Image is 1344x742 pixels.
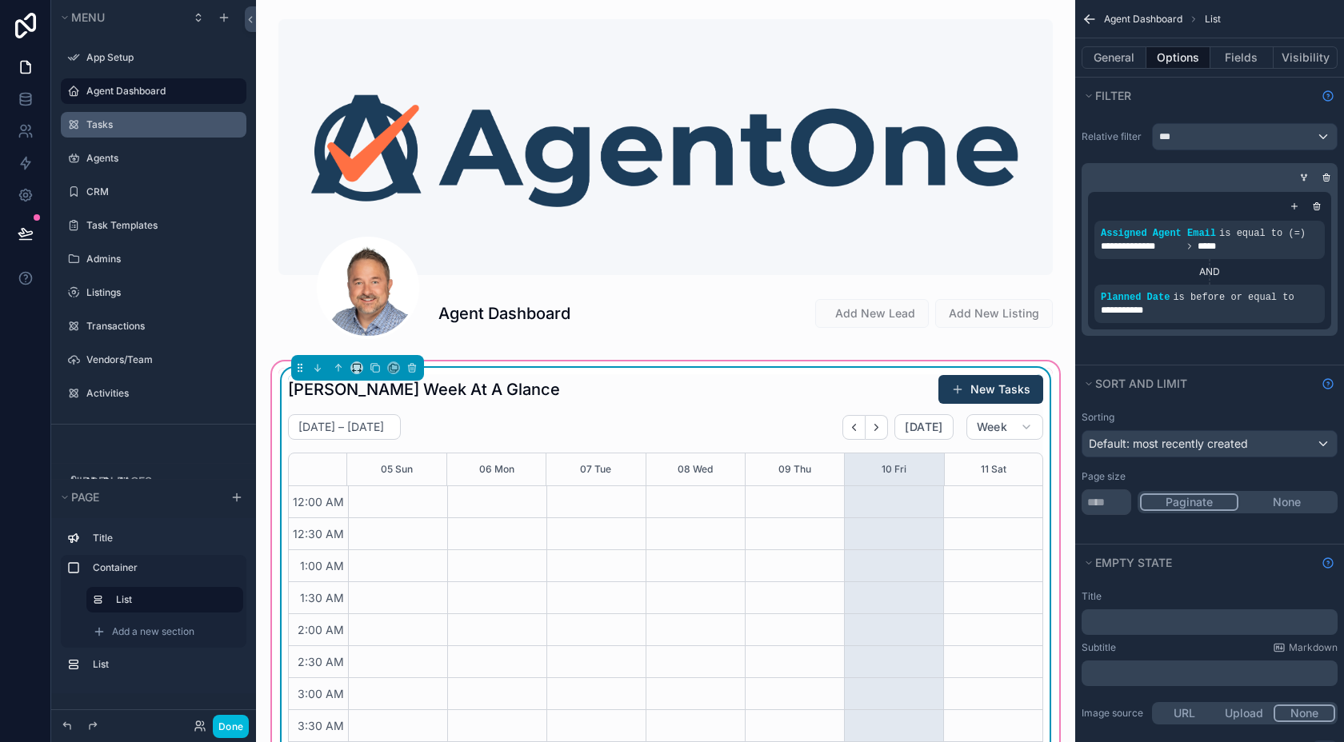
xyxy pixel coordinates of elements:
label: Subtitle [1082,641,1116,654]
button: Upload [1214,704,1274,722]
button: Default: most recently created [1082,430,1338,457]
a: Markdown [1273,641,1338,654]
span: 3:30 AM [294,719,348,732]
span: Sort And Limit [1095,377,1187,390]
label: Activities [86,387,237,400]
button: Sort And Limit [1082,373,1315,395]
span: 1:00 AM [296,559,348,572]
span: Empty state [1095,556,1172,569]
span: Assigned Agent Email [1101,228,1216,239]
span: is equal to (=) [1219,228,1306,239]
h2: [DATE] – [DATE] [298,419,384,435]
span: 2:30 AM [294,655,348,668]
span: Markdown [1289,641,1338,654]
a: App Setup [86,51,237,64]
button: Back [842,415,866,440]
button: Next [866,415,888,440]
span: Filter [1095,89,1131,102]
button: Visibility [1274,46,1338,69]
label: Title [93,532,234,545]
label: Agents [86,152,237,165]
button: Fields [1210,46,1274,69]
button: Done [213,715,249,738]
button: New Tasks [938,375,1043,404]
span: 12:00 AM [289,495,348,509]
label: CRM [86,185,237,198]
div: AND [1094,265,1325,278]
button: 07 Tue [580,453,611,485]
button: Week [966,414,1043,440]
span: [DATE] [905,420,942,434]
span: 1:30 AM [296,591,348,604]
label: Title [1082,590,1102,603]
button: 10 Fri [882,453,906,485]
label: Tasks [86,118,237,131]
button: Filter [1082,85,1315,107]
svg: Show help information [1322,556,1334,569]
svg: Show help information [1322,90,1334,102]
button: Paginate [1140,493,1238,511]
button: [DATE] [894,414,953,440]
label: List [116,593,230,606]
h1: [PERSON_NAME] Week At A Glance [288,378,560,401]
button: General [1082,46,1146,69]
label: Admins [86,253,237,265]
div: scrollable content [1082,609,1338,635]
label: Sorting [1082,411,1114,424]
label: List [93,658,234,671]
span: Page [71,490,99,504]
button: 08 Wed [678,453,713,485]
label: Vendors/Team [86,353,237,366]
button: Options [1146,46,1210,69]
label: Transactions [86,320,237,333]
label: Task Templates [86,219,237,232]
label: Container [93,561,234,574]
div: 09 Thu [778,453,811,485]
span: Planned Date [1101,292,1170,303]
label: Listings [86,286,237,299]
label: Relative filter [1082,130,1146,143]
label: My Profile [86,475,237,488]
svg: Show help information [1322,377,1334,390]
button: Page [58,486,221,509]
span: 3:00 AM [294,687,348,700]
span: Add a new section [112,625,194,638]
button: Menu [58,6,182,29]
label: Agent Dashboard [86,85,237,98]
div: scrollable content [51,518,256,693]
div: scrollable content [1082,660,1338,686]
span: 2:00 AM [294,623,348,636]
span: Menu [71,10,105,24]
label: Image source [1082,707,1146,720]
label: Page size [1082,470,1126,483]
span: is before or equal to [1173,292,1294,303]
span: Default: most recently created [1089,437,1248,450]
span: 12:30 AM [289,527,348,541]
button: URL [1154,704,1214,722]
span: List [1205,13,1221,26]
button: 06 Mon [479,453,514,485]
button: 11 Sat [981,453,1006,485]
button: 05 Sun [381,453,413,485]
button: None [1238,493,1335,511]
button: Empty state [1082,552,1315,574]
span: Week [977,420,1007,434]
button: None [1274,704,1335,722]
